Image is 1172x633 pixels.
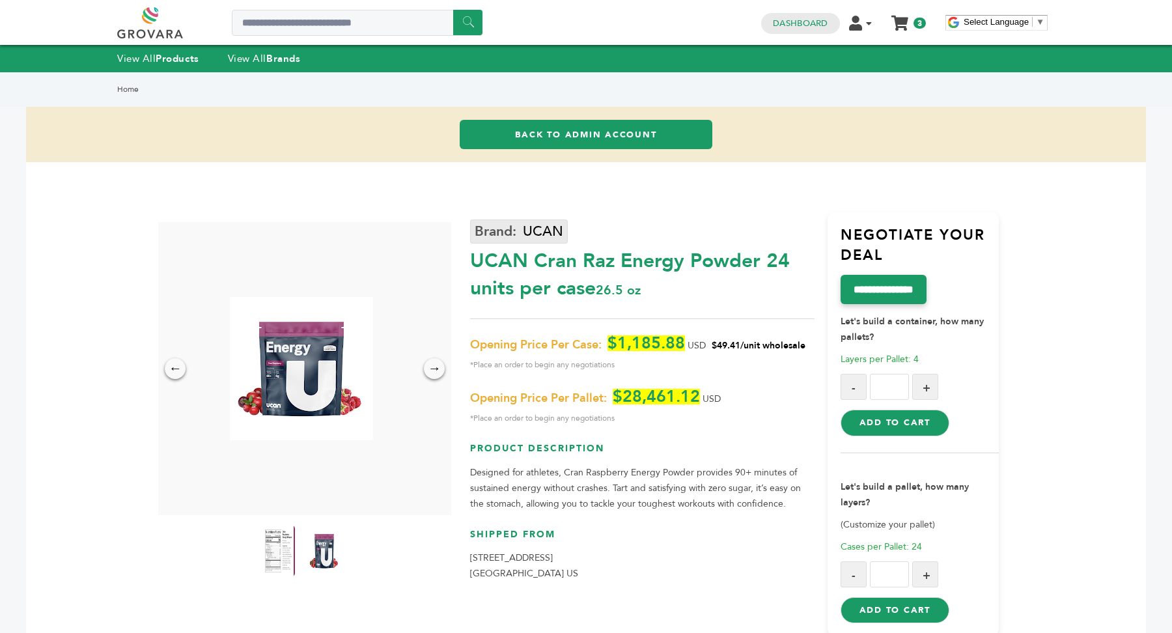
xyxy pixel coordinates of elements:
[470,442,814,465] h3: Product Description
[228,52,301,65] a: View AllBrands
[470,410,814,426] span: *Place an order to begin any negotiations
[470,550,814,582] p: [STREET_ADDRESS] [GEOGRAPHIC_DATA] US
[841,481,969,509] strong: Let's build a pallet, how many layers?
[964,17,1044,27] a: Select Language​
[262,525,295,577] img: UCAN Cran Raz Energy Powder 24 units per case 26.5 oz Nutrition Info
[156,52,199,65] strong: Products
[912,561,938,587] button: +
[470,357,814,373] span: *Place an order to begin any negotiations
[703,393,721,405] span: USD
[596,281,641,299] span: 26.5 oz
[1036,17,1044,27] span: ▼
[964,17,1029,27] span: Select Language
[912,374,938,400] button: +
[893,12,908,25] a: My Cart
[914,18,926,29] span: 3
[308,525,341,577] img: UCAN Cran Raz Energy Powder 24 units per case 26.5 oz
[117,84,139,94] a: Home
[470,391,607,406] span: Opening Price Per Pallet:
[712,339,805,352] span: $49.41/unit wholesale
[117,52,199,65] a: View AllProducts
[688,339,706,352] span: USD
[841,315,984,343] strong: Let's build a container, how many pallets?
[266,52,300,65] strong: Brands
[841,225,999,275] h3: Negotiate Your Deal
[841,541,922,553] span: Cases per Pallet: 24
[841,410,949,436] button: Add to Cart
[470,241,814,302] div: UCAN Cran Raz Energy Powder 24 units per case
[841,597,949,623] button: Add to Cart
[613,389,700,404] span: $28,461.12
[470,219,568,244] a: UCAN
[460,120,712,149] a: Back to Admin Account
[1032,17,1033,27] span: ​
[841,374,867,400] button: -
[232,10,482,36] input: Search a product or brand...
[773,18,828,29] a: Dashboard
[470,465,814,512] p: Designed for athletes, Cran Raspberry Energy Powder provides 90+ minutes of sustained energy with...
[607,335,685,351] span: $1,185.88
[470,528,814,551] h3: Shipped From
[841,517,999,533] p: (Customize your pallet)
[841,561,867,587] button: -
[470,337,602,353] span: Opening Price Per Case:
[424,358,445,379] div: →
[841,353,919,365] span: Layers per Pallet: 4
[165,358,186,379] div: ←
[230,297,373,440] img: UCAN Cran Raz Energy Powder 24 units per case 26.5 oz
